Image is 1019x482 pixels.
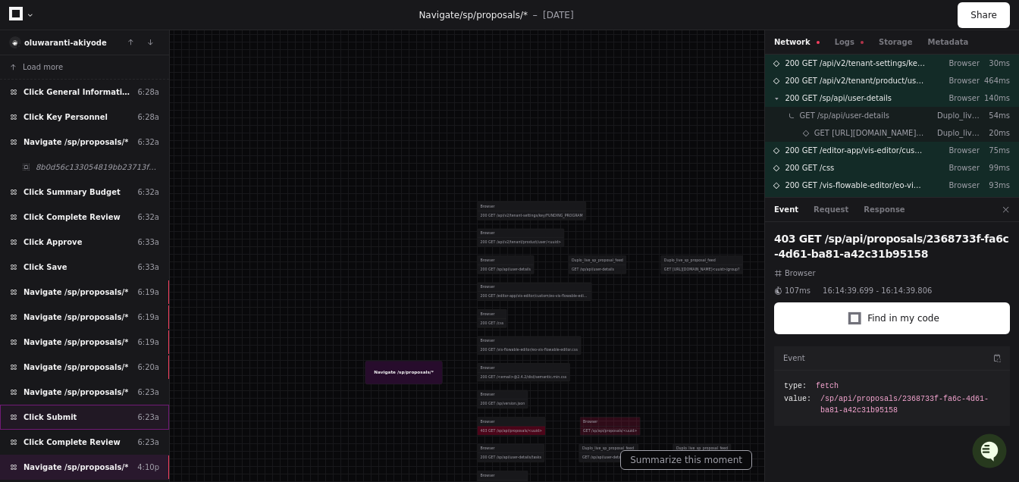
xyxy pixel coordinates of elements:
div: Duplo_live_sp_proposal_feed [579,444,638,453]
button: Request [814,204,848,215]
span: Click Complete Review [24,437,121,448]
span: 200 GET /vis-flowable-editor/eo-vis-flowable-editor.css [785,180,925,191]
span: GET /sp/api/user-details [800,110,889,121]
button: Find in my code [774,302,1010,334]
div: 6:28a [137,86,159,98]
p: 140ms [980,92,1010,104]
button: Network [774,36,820,48]
span: type: [784,380,807,392]
p: [DATE] [543,9,574,21]
p: Browser [937,92,980,104]
span: GET [URL][DOMAIN_NAME]<uuid>/group? [814,127,925,139]
p: Duplo_live_sp_proposal_feed [937,127,980,139]
div: 200 GET /sp/version.json [478,399,528,408]
button: Storage [879,36,912,48]
button: Share [958,2,1010,28]
p: 30ms [980,58,1010,69]
span: Load more [23,61,63,73]
span: /sp/api/proposals/2368733f-fa6c-4d61-ba81-a42c31b95158 [820,393,1000,416]
div: Welcome [15,61,276,85]
span: Browser [785,268,816,279]
a: oluwaranti-akiyode [24,39,107,47]
span: 200 GET /api/v2/tenant/product/user/<uuid> [785,75,925,86]
span: Click Complete Review [24,211,121,223]
button: Metadata [927,36,968,48]
div: 6:32a [137,186,159,198]
span: 107ms [785,285,810,296]
span: Navigate /sp/proposals/* [24,286,128,298]
span: Click Key Personnel [24,111,108,123]
div: 6:19a [137,336,159,348]
span: Navigate /sp/proposals/* [24,136,128,148]
span: Find in my code [867,312,939,324]
p: Browser [937,145,980,156]
span: Click Save [24,261,67,273]
div: 6:23a [137,412,159,423]
p: Browser [937,162,980,174]
button: Response [864,204,905,215]
div: Browser [478,418,545,427]
p: 20ms [980,127,1010,139]
div: 6:28a [137,111,159,123]
button: Start new chat [258,117,276,136]
div: 6:23a [137,387,159,398]
img: 1756235613930-3d25f9e4-fa56-45dd-b3ad-e072dfbd1548 [15,113,42,140]
span: Click Approve [24,236,82,248]
span: Navigate /sp/proposals/* [24,462,128,473]
p: 93ms [980,180,1010,191]
div: Start new chat [52,113,249,128]
span: value: [784,393,811,405]
span: 200 GET /api/v2/tenant-settings/key/FUNDING_PROGRAM [785,58,925,69]
div: GET /sp/api/user-details/tasks [579,453,638,462]
span: Navigate /sp/proposals/* [24,336,128,348]
h2: 403 GET /sp/api/proposals/2368733f-fa6c-4d61-ba81-a42c31b95158 [774,231,1010,261]
span: Navigate /sp/proposals/* [24,311,128,323]
div: 6:33a [137,261,159,273]
span: Click Summary Budget [24,186,121,198]
span: Navigate /sp/proposals/* [24,387,128,398]
p: Browser [937,58,980,69]
div: 4:10p [137,462,159,473]
span: 200 GET /sp/api/user-details [785,92,892,104]
span: 8b0d56c133054819bb23713f563b2508 [36,161,159,173]
span: Navigate [419,10,459,20]
div: Browser [478,471,528,480]
p: 99ms [980,162,1010,174]
img: 8.svg [11,38,20,48]
span: 200 GET /editor-app/vis-editor/custom/eo-vis-flowable-editor-custom.css [785,145,925,156]
div: 6:20a [137,361,159,373]
p: 54ms [980,110,1010,121]
div: 6:23a [137,437,159,448]
div: GET /sp/api/proposals/<uuid> [580,427,640,435]
p: Browser [937,180,980,191]
div: Browser [478,444,544,453]
div: 6:32a [137,211,159,223]
div: 200 GET /sp/api/user-details/tasks [478,453,544,462]
div: We're available if you need us! [52,128,192,140]
div: Browser [580,418,640,427]
p: 464ms [980,75,1010,86]
div: 6:32a [137,136,159,148]
button: Summarize this moment [620,450,752,470]
span: /sp/proposals/* [459,10,528,20]
div: 6:19a [137,311,159,323]
p: 75ms [980,145,1010,156]
button: Event [774,204,798,215]
span: Click Submit [24,412,77,423]
button: Logs [835,36,864,48]
div: 6:19a [137,286,159,298]
iframe: Open customer support [970,432,1011,473]
a: Powered byPylon [107,158,183,171]
span: 16:14:39.699 - 16:14:39.806 [823,285,932,296]
img: PlayerZero [15,15,45,45]
div: 6:33a [137,236,159,248]
div: 403 GET /sp/api/proposals/<uuid> [478,427,545,435]
span: Pylon [151,159,183,171]
span: fetch [816,380,839,392]
p: Duplo_live_sp_proposal_feed [937,110,980,121]
span: Click General Information [24,86,131,98]
h3: Event [783,352,805,364]
p: Browser [937,75,980,86]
